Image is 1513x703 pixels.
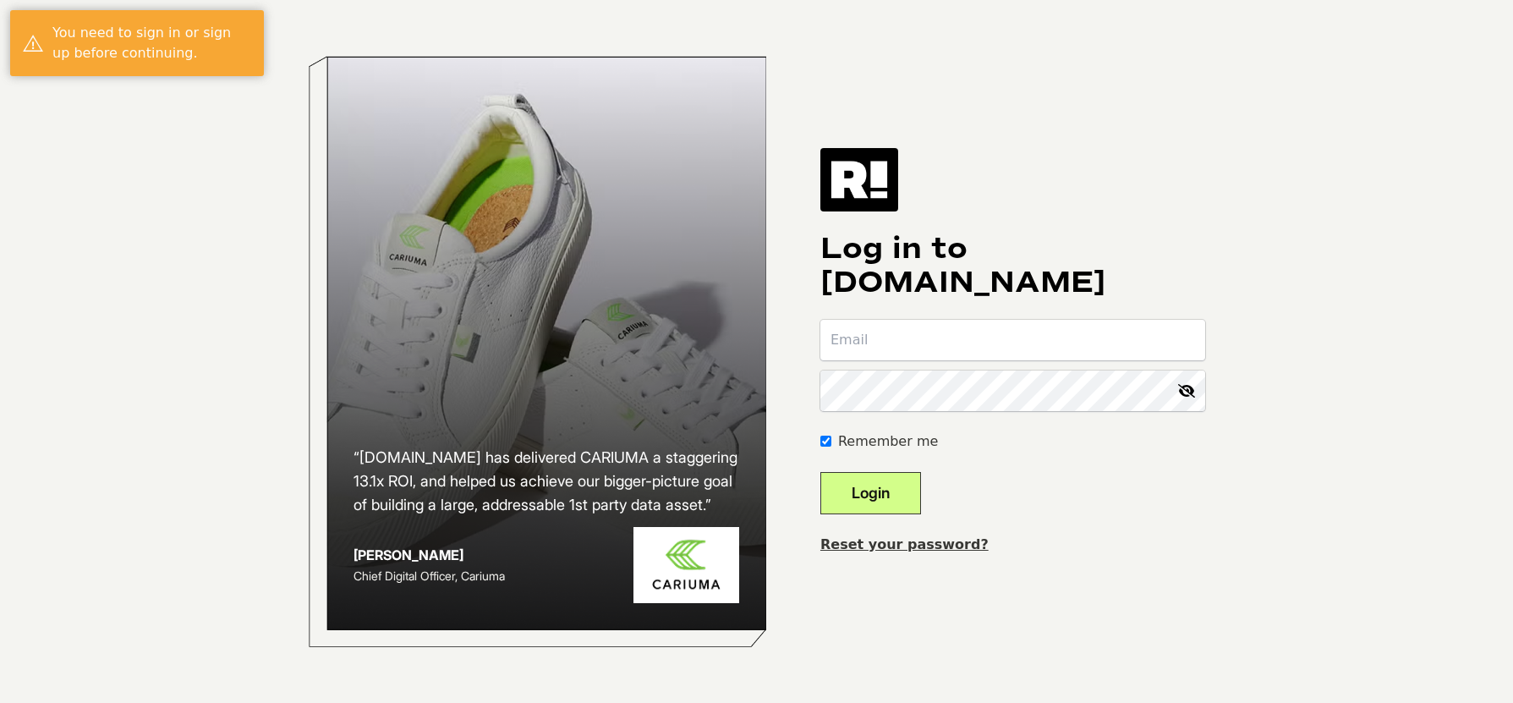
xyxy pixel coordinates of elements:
button: Login [820,472,921,514]
h2: “[DOMAIN_NAME] has delivered CARIUMA a staggering 13.1x ROI, and helped us achieve our bigger-pic... [354,446,739,517]
span: Chief Digital Officer, Cariuma [354,568,505,583]
input: Email [820,320,1205,360]
h1: Log in to [DOMAIN_NAME] [820,232,1205,299]
label: Remember me [838,431,938,452]
div: You need to sign in or sign up before continuing. [52,23,251,63]
a: Reset your password? [820,536,989,552]
strong: [PERSON_NAME] [354,546,463,563]
img: Cariuma [633,527,739,604]
img: Retention.com [820,148,898,211]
